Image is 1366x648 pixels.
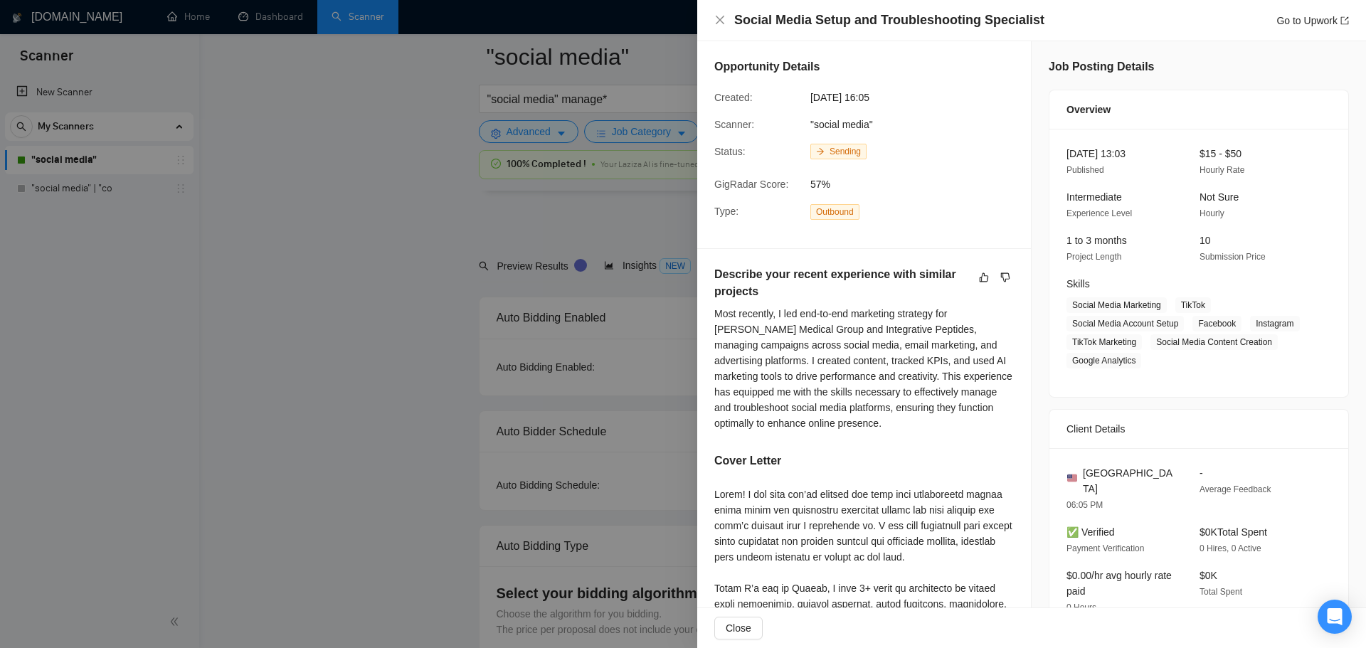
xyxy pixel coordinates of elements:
h4: Social Media Setup and Troubleshooting Specialist [734,11,1044,29]
span: 0 Hours [1066,602,1096,612]
span: ✅ Verified [1066,526,1115,538]
span: Social Media Content Creation [1150,334,1278,350]
span: [DATE] 16:05 [810,90,1024,105]
span: 1 to 3 months [1066,235,1127,246]
h5: Opportunity Details [714,58,820,75]
span: Outbound [810,204,859,220]
div: Most recently, I led end-to-end marketing strategy for [PERSON_NAME] Medical Group and Integrativ... [714,306,1014,431]
span: Average Feedback [1200,484,1271,494]
span: Project Length [1066,252,1121,262]
span: Published [1066,165,1104,175]
h5: Job Posting Details [1049,58,1154,75]
h5: Cover Letter [714,452,781,469]
span: Hourly [1200,208,1224,218]
span: 0 Hires, 0 Active [1200,543,1261,553]
span: Facebook [1192,316,1241,331]
span: like [979,272,989,283]
span: $0.00/hr avg hourly rate paid [1066,570,1172,597]
span: 06:05 PM [1066,500,1103,510]
button: Close [714,617,763,639]
span: $15 - $50 [1200,148,1241,159]
button: like [975,269,992,286]
span: TikTok Marketing [1066,334,1142,350]
span: Payment Verification [1066,543,1144,553]
span: "social media" [810,119,873,130]
span: Status: [714,146,746,157]
span: Skills [1066,278,1090,290]
img: 🇺🇸 [1067,473,1077,483]
span: Overview [1066,102,1111,117]
span: Total Spent [1200,587,1242,597]
span: TikTok [1175,297,1211,313]
span: Instagram [1250,316,1299,331]
span: [GEOGRAPHIC_DATA] [1083,465,1177,496]
span: Submission Price [1200,252,1266,262]
span: export [1340,16,1349,25]
div: Client Details [1066,410,1331,448]
button: dislike [997,269,1014,286]
button: Close [714,14,726,26]
span: Social Media Marketing [1066,297,1167,313]
span: 10 [1200,235,1211,246]
span: Close [726,620,751,636]
span: 57% [810,176,1024,192]
span: - [1200,467,1203,479]
span: Google Analytics [1066,353,1141,368]
span: [DATE] 13:03 [1066,148,1126,159]
span: $0K [1200,570,1217,581]
span: Social Media Account Setup [1066,316,1184,331]
span: $0K Total Spent [1200,526,1267,538]
span: Scanner: [714,119,754,130]
a: Go to Upworkexport [1276,15,1349,26]
span: Type: [714,206,738,217]
span: Intermediate [1066,191,1122,203]
span: dislike [1000,272,1010,283]
span: Created: [714,92,753,103]
span: Sending [830,147,861,156]
span: close [714,14,726,26]
span: Experience Level [1066,208,1132,218]
span: GigRadar Score: [714,179,788,190]
div: Open Intercom Messenger [1318,600,1352,634]
h5: Describe your recent experience with similar projects [714,266,969,300]
span: Hourly Rate [1200,165,1244,175]
span: Not Sure [1200,191,1239,203]
span: arrow-right [816,147,825,156]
